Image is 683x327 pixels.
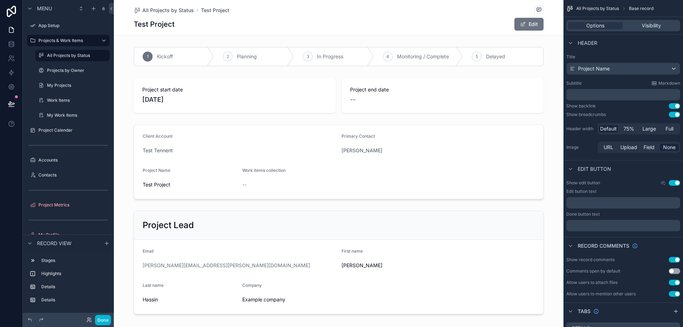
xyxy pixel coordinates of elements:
[38,172,108,178] label: Contacts
[47,68,108,73] label: Projects by Owner
[642,22,661,29] span: Visibility
[27,125,110,136] a: Project Calendar
[566,112,606,117] div: Show breadcrumbs
[629,6,653,11] span: Base record
[27,229,110,241] a: My Profile
[586,22,604,29] span: Options
[38,202,108,208] label: Project Metrics
[41,297,107,303] label: Details
[23,252,114,313] div: scrollable content
[201,7,229,14] a: Test Project
[38,38,95,43] label: Projects & Work Items
[36,65,110,76] a: Projects by Owner
[644,144,655,151] span: Field
[38,127,108,133] label: Project Calendar
[36,50,110,61] a: All Projects by Status
[566,189,597,194] label: Edit button text
[566,211,600,217] label: Done button text
[36,80,110,91] a: My Projects
[41,284,107,290] label: Details
[578,165,611,173] span: Edit button
[658,80,680,86] span: Markdown
[27,20,110,31] a: App Setup
[566,54,680,60] label: Title
[47,53,105,58] label: All Projects by Status
[27,154,110,166] a: Accounts
[566,126,595,132] label: Header width
[566,257,615,263] div: Show record comments
[95,315,111,325] button: Done
[27,169,110,181] a: Contacts
[38,23,108,28] label: App Setup
[566,144,595,150] label: Image
[134,7,194,14] a: All Projects by Status
[142,7,194,14] span: All Projects by Status
[566,280,618,285] div: Allow users to attach files
[566,197,680,209] div: scrollable content
[566,180,600,186] label: Show edit button
[666,125,673,132] span: Full
[578,39,597,47] span: Header
[41,271,107,276] label: Highlights
[47,97,108,103] label: Work Items
[578,308,591,315] span: Tabs
[578,242,629,249] span: Record comments
[37,5,52,12] span: Menu
[38,157,108,163] label: Accounts
[27,35,110,46] a: Projects & Work Items
[566,220,680,231] div: scrollable content
[566,80,582,86] label: Subtitle
[566,268,620,274] div: Comments open by default
[37,240,72,247] span: Record view
[134,19,175,29] h1: Test Project
[47,112,108,118] label: My Work Items
[600,125,617,132] span: Default
[651,80,680,86] a: Markdown
[566,103,596,109] div: Show backlink
[576,6,619,11] span: All Projects by Status
[566,63,680,75] button: Project Name
[663,144,676,151] span: None
[604,144,613,151] span: URL
[566,291,636,297] div: Allow users to mention other users
[642,125,656,132] span: Large
[578,65,610,72] span: Project Name
[514,18,544,31] button: Edit
[41,258,107,263] label: Stages
[27,199,110,211] a: Project Metrics
[566,89,680,100] div: scrollable content
[36,110,110,121] a: My Work Items
[624,125,634,132] span: 75%
[47,83,108,88] label: My Projects
[36,95,110,106] a: Work Items
[38,232,108,238] label: My Profile
[620,144,637,151] span: Upload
